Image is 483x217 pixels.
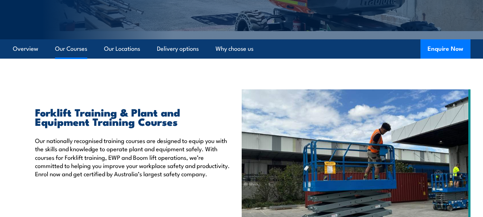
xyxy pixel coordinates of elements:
a: Why choose us [216,39,253,58]
h2: Forklift Training & Plant and Equipment Training Courses [35,107,231,126]
a: Our Courses [55,39,87,58]
a: Overview [13,39,38,58]
a: Our Locations [104,39,140,58]
p: Our nationally recognised training courses are designed to equip you with the skills and knowledg... [35,136,231,178]
button: Enquire Now [420,39,470,59]
a: Delivery options [157,39,199,58]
